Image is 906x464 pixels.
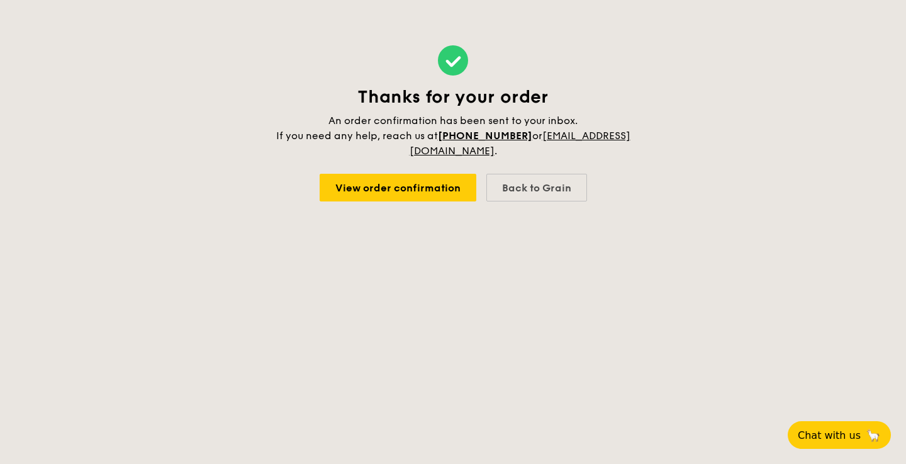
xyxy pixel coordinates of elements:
span: Thanks for your order [357,86,549,108]
span: 🦙 [866,428,881,443]
button: Chat with us🦙 [788,421,891,449]
span: An order confirmation has been sent to your inbox. If you need any help, reach us at or . [276,115,630,157]
a: [PHONE_NUMBER] [438,130,532,142]
div: Back to Grain [486,174,587,201]
a: View order confirmation [320,174,476,201]
img: icon-success.f839ccf9.svg [438,45,468,76]
span: Chat with us [798,429,861,441]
